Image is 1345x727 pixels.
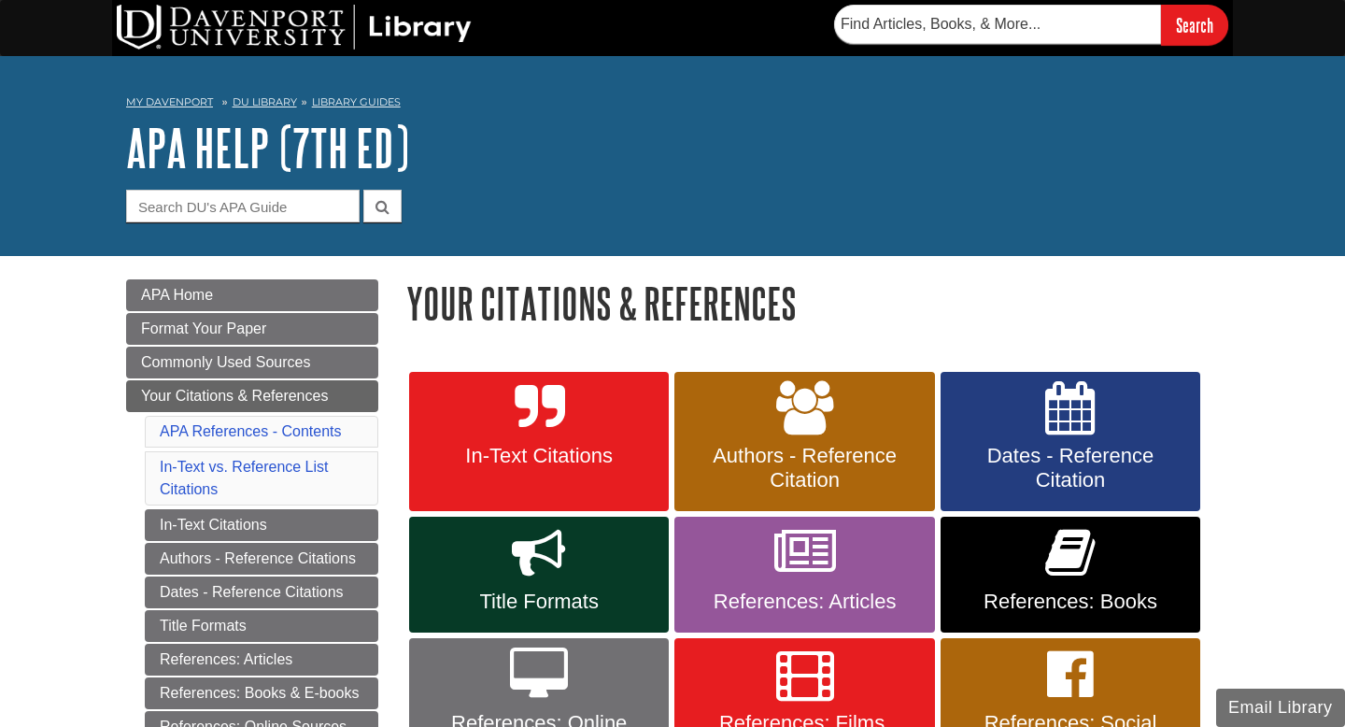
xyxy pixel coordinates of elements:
a: Dates - Reference Citations [145,577,378,608]
a: Format Your Paper [126,313,378,345]
a: APA References - Contents [160,423,341,439]
a: DU Library [233,95,297,108]
a: My Davenport [126,94,213,110]
span: Authors - Reference Citation [688,444,920,492]
span: Your Citations & References [141,388,328,404]
a: Library Guides [312,95,401,108]
span: APA Home [141,287,213,303]
a: References: Books [941,517,1200,633]
span: Title Formats [423,590,655,614]
a: Title Formats [145,610,378,642]
input: Find Articles, Books, & More... [834,5,1161,44]
a: References: Articles [674,517,934,633]
button: Email Library [1216,689,1345,727]
a: Dates - Reference Citation [941,372,1200,512]
h1: Your Citations & References [406,279,1219,327]
a: In-Text vs. Reference List Citations [160,459,329,497]
span: References: Books [955,590,1186,614]
a: References: Articles [145,644,378,676]
input: Search [1161,5,1228,45]
span: Dates - Reference Citation [955,444,1186,492]
a: Authors - Reference Citation [674,372,934,512]
a: In-Text Citations [145,509,378,541]
span: Commonly Used Sources [141,354,310,370]
a: References: Books & E-books [145,677,378,709]
img: DU Library [117,5,472,50]
a: Title Formats [409,517,669,633]
a: Commonly Used Sources [126,347,378,378]
span: Format Your Paper [141,321,266,336]
span: References: Articles [688,590,920,614]
span: In-Text Citations [423,444,655,468]
form: Searches DU Library's articles, books, and more [834,5,1228,45]
a: APA Home [126,279,378,311]
nav: breadcrumb [126,90,1219,120]
input: Search DU's APA Guide [126,190,360,222]
a: APA Help (7th Ed) [126,119,409,177]
a: Authors - Reference Citations [145,543,378,575]
a: Your Citations & References [126,380,378,412]
a: In-Text Citations [409,372,669,512]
